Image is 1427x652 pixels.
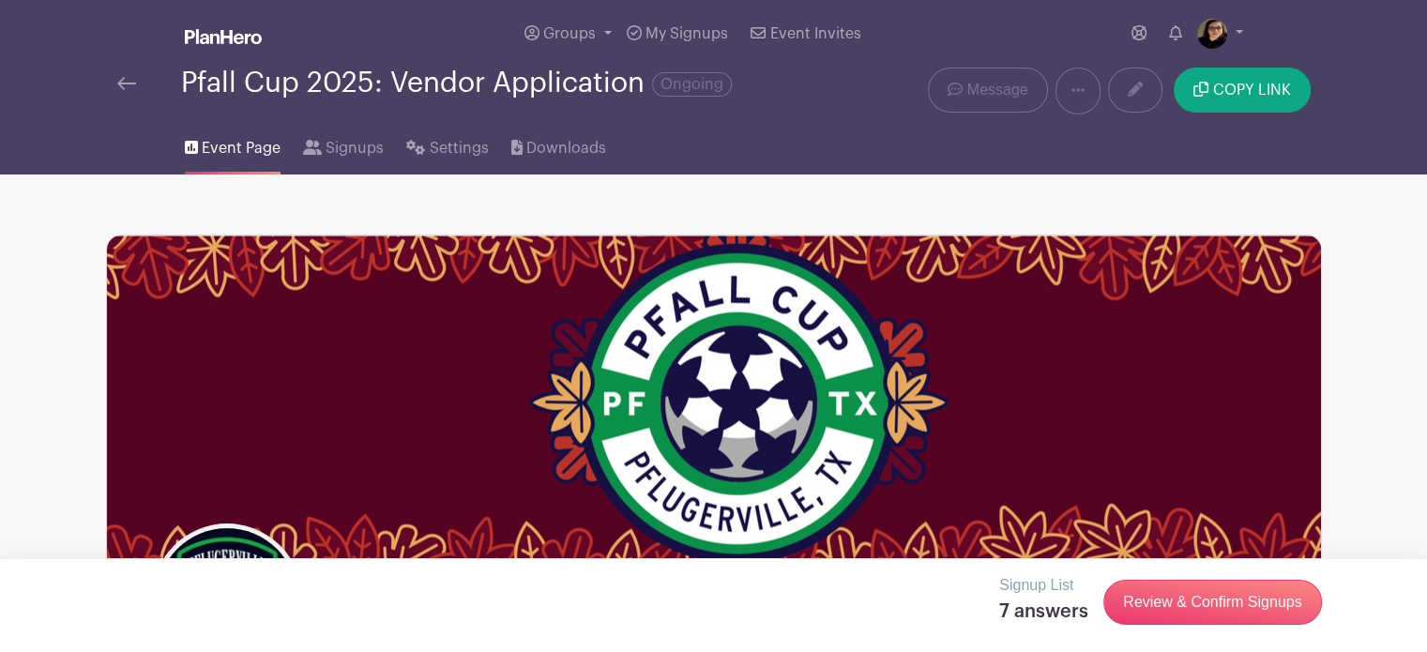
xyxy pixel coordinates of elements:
img: back-arrow-29a5d9b10d5bd6ae65dc969a981735edf675c4d7a1fe02e03b50dbd4ba3cdb55.svg [117,77,136,90]
img: 20220811_104416%20(2).jpg [1197,19,1227,49]
a: Settings [406,114,488,174]
span: Downloads [526,137,606,159]
p: Signup List [999,574,1088,597]
a: Event Page [185,114,281,174]
a: Downloads [511,114,606,174]
span: Groups [543,26,596,41]
h5: 7 answers [999,600,1088,623]
a: Signups [303,114,384,174]
span: Signups [326,137,384,159]
span: Message [967,79,1028,101]
span: Event Page [202,137,281,159]
span: My Signups [645,26,728,41]
div: Pfall Cup 2025: Vendor Application [181,68,732,99]
span: Ongoing [652,72,732,97]
span: Settings [430,137,489,159]
a: Message [928,68,1047,113]
span: Event Invites [770,26,861,41]
button: COPY LINK [1174,68,1310,113]
a: Review & Confirm Signups [1103,580,1321,625]
img: PlanHero_Pfall_Cup_bg_3-80.jpg [107,235,1321,569]
img: logo_white-6c42ec7e38ccf1d336a20a19083b03d10ae64f83f12c07503d8b9e83406b4c7d.svg [185,29,262,44]
span: COPY LINK [1213,83,1291,98]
